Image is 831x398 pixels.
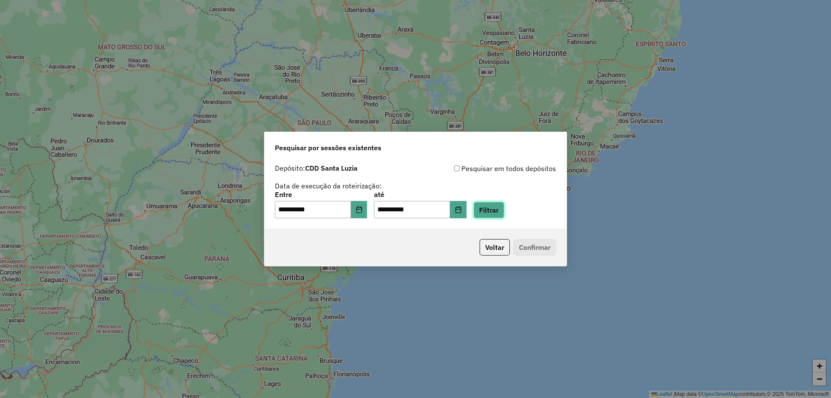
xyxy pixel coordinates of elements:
label: Data de execução da roteirização: [275,181,382,191]
label: Depósito: [275,163,358,173]
button: Voltar [480,239,510,256]
span: Pesquisar por sessões existentes [275,142,381,153]
button: Filtrar [473,202,504,218]
div: Pesquisar em todos depósitos [415,163,556,174]
strong: CDD Santa Luzia [305,164,358,172]
label: Entre [275,189,367,200]
button: Choose Date [351,201,367,218]
button: Choose Date [450,201,467,218]
label: até [374,189,466,200]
